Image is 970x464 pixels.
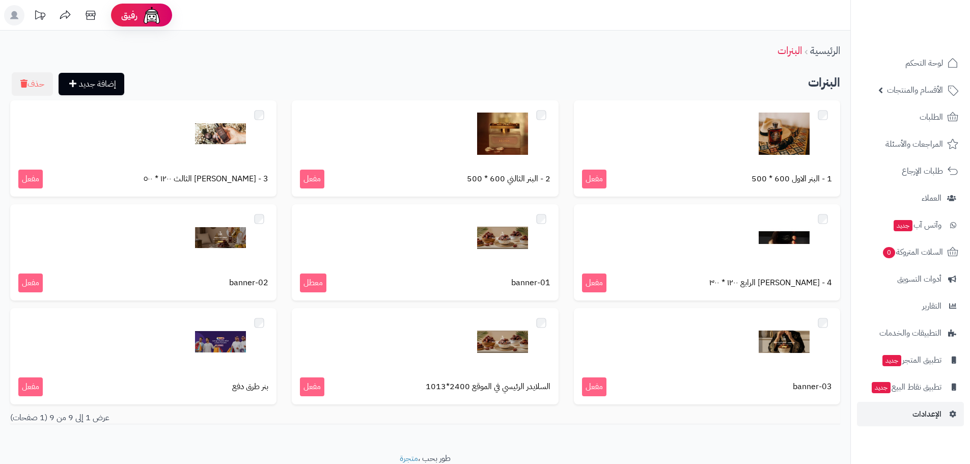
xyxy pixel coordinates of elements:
[857,186,964,210] a: العملاء
[857,240,964,264] a: السلات المتروكة0
[793,381,832,393] span: banner-03
[897,272,941,286] span: أدوات التسويق
[882,355,901,366] span: جديد
[857,321,964,345] a: التطبيقات والخدمات
[872,382,891,393] span: جديد
[857,132,964,156] a: المراجعات والأسئلة
[857,402,964,426] a: الإعدادات
[893,218,941,232] span: وآتس آب
[582,170,606,188] span: مفعل
[920,110,943,124] span: الطلبات
[857,294,964,318] a: التقارير
[300,274,326,292] span: معطل
[905,56,943,70] span: لوحة التحكم
[292,204,558,301] a: banner-01 معطل
[144,173,268,185] span: 3 - [PERSON_NAME] الثالث ١٢٠٠ * ٥٠٠
[18,377,43,396] span: مفعل
[121,9,137,21] span: رفيق
[3,412,425,424] div: عرض 1 إلى 9 من 9 (1 صفحات)
[10,100,276,197] a: 3 - [PERSON_NAME] الثالث ١٢٠٠ * ٥٠٠ مفعل
[59,73,124,95] a: إضافة جديد
[810,43,840,58] a: الرئيسية
[511,277,550,289] span: banner-01
[879,326,941,340] span: التطبيقات والخدمات
[922,299,941,313] span: التقارير
[857,348,964,372] a: تطبيق المتجرجديد
[27,5,52,28] a: تحديثات المنصة
[12,72,53,96] button: حذف
[232,381,268,393] span: بنر طرق دفع
[467,173,550,185] span: 2 - البنر الثالني 600 * 500
[574,204,840,301] a: 4 - [PERSON_NAME] الرابع ١٢٠٠ * ٣٠٠ مفعل
[857,213,964,237] a: وآتس آبجديد
[300,170,324,188] span: مفعل
[426,381,550,393] span: السلايدر الرئيسي في الموقع 2400*1013
[300,377,324,396] span: مفعل
[912,407,941,421] span: الإعدادات
[887,83,943,97] span: الأقسام والمنتجات
[574,308,840,404] a: banner-03 مفعل
[857,105,964,129] a: الطلبات
[922,191,941,205] span: العملاء
[883,247,895,258] span: 0
[292,100,558,197] a: 2 - البنر الثالني 600 * 500 مفعل
[752,173,832,185] span: 1 - البنر الاول 600 * 500
[857,267,964,291] a: أدوات التسويق
[857,51,964,75] a: لوحة التحكم
[894,220,912,231] span: جديد
[902,164,943,178] span: طلبات الإرجاع
[10,308,276,404] a: بنر طرق دفع مفعل
[582,274,606,292] span: مفعل
[857,159,964,183] a: طلبات الإرجاع
[18,170,43,188] span: مفعل
[881,353,941,367] span: تطبيق المتجر
[142,5,162,25] img: ai-face.png
[857,375,964,399] a: تطبيق نقاط البيعجديد
[10,72,840,93] h2: البنرات
[871,380,941,394] span: تطبيق نقاط البيع
[229,277,268,289] span: banner-02
[778,43,802,58] a: البنرات
[292,308,558,404] a: السلايدر الرئيسي في الموقع 2400*1013 مفعل
[885,137,943,151] span: المراجعات والأسئلة
[10,204,276,301] a: banner-02 مفعل
[882,245,943,259] span: السلات المتروكة
[574,100,840,197] a: 1 - البنر الاول 600 * 500 مفعل
[709,277,832,289] span: 4 - [PERSON_NAME] الرابع ١٢٠٠ * ٣٠٠
[582,377,606,396] span: مفعل
[18,274,43,292] span: مفعل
